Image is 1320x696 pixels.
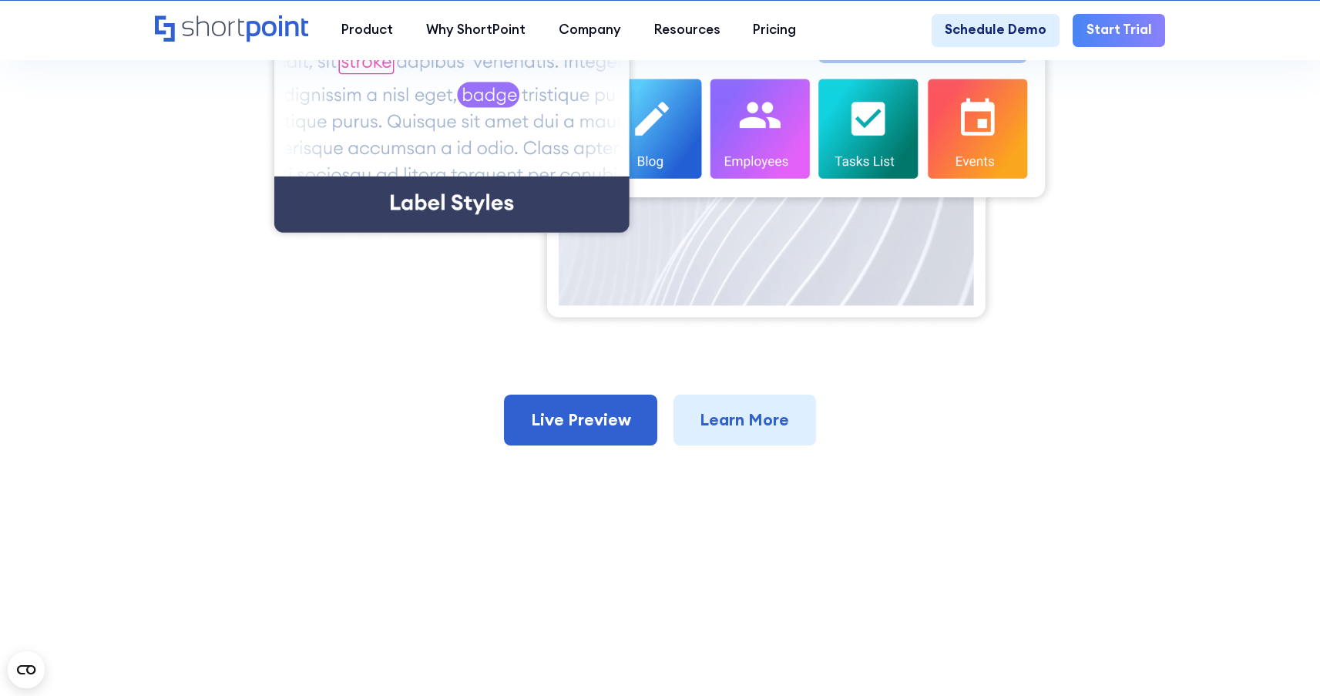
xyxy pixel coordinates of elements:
a: Why ShortPoint [410,14,542,47]
a: Learn More [673,395,816,446]
a: Company [542,14,637,47]
div: Why ShortPoint [426,20,526,40]
div: Resources [654,20,720,40]
a: Schedule Demo [932,14,1060,47]
a: Start Trial [1073,14,1164,47]
div: Company [559,20,621,40]
a: Resources [637,14,737,47]
button: Open CMP widget [8,651,45,688]
div: Product [341,20,393,40]
div: Pricing [753,20,796,40]
a: Pricing [737,14,813,47]
a: Product [325,14,410,47]
iframe: Chat Widget [1043,517,1320,696]
a: Live Preview [504,395,657,446]
a: Home [155,15,308,44]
